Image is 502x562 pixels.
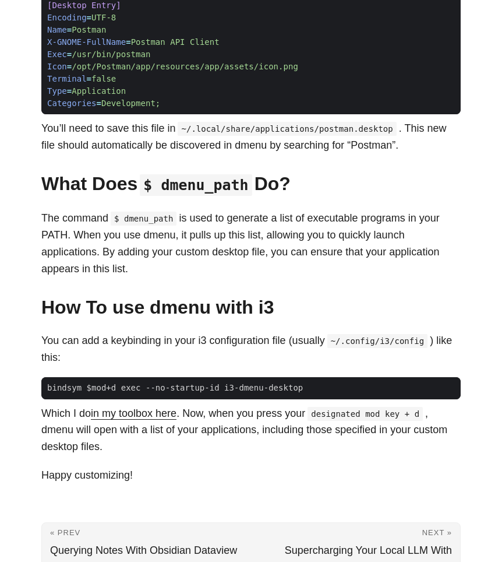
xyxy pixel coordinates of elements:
[41,173,461,196] h2: What Does Do?
[50,528,80,537] span: « Prev
[422,528,452,537] span: Next »
[47,13,87,22] span: Encoding
[126,37,130,47] span: =
[101,99,160,108] span: Development;
[41,405,461,455] p: Which I do . Now, when you press your , dmenu will open with a list of your applications, includi...
[47,86,67,96] span: Type
[41,210,461,277] p: The command is used to generate a list of executable programs in your PATH. When you use dmenu, i...
[72,62,298,71] span: /opt/Postman/app/resources/app/assets/icon.png
[47,50,67,59] span: Exec
[91,13,116,22] span: UTF-8
[47,25,67,34] span: Name
[41,332,461,366] p: You can add a keybinding in your i3 configuration file (usually ) like this:
[96,99,101,108] span: =
[91,74,116,83] span: false
[87,13,91,22] span: =
[72,86,126,96] span: Application
[72,25,106,34] span: Postman
[140,174,252,196] code: $ dmenu_path
[72,50,150,59] span: /usr/bin/postman
[67,25,72,34] span: =
[47,99,96,108] span: Categories
[41,467,461,484] p: Happy customizing!
[87,74,91,83] span: =
[67,86,72,96] span: =
[47,1,121,10] span: [Desktop Entry]
[327,334,428,348] code: ~/.config/i3/config
[111,212,176,226] code: $ dmenu_path
[47,74,87,83] span: Terminal
[131,37,220,47] span: Postman API Client
[41,120,461,154] p: You’ll need to save this file in . This new file should automatically be discovered in dmenu by s...
[47,37,126,47] span: X-GNOME-FullName
[307,407,423,421] code: designated mod key + d
[47,62,67,71] span: Icon
[178,122,396,136] code: ~/.local/share/applications/postman.desktop
[67,50,72,59] span: =
[67,62,72,71] span: =
[91,408,176,419] a: in my toolbox here
[41,382,309,394] span: bindsym $mod+d exec --no-startup-id i3-dmenu-desktop
[41,296,461,318] h2: How To use dmenu with i3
